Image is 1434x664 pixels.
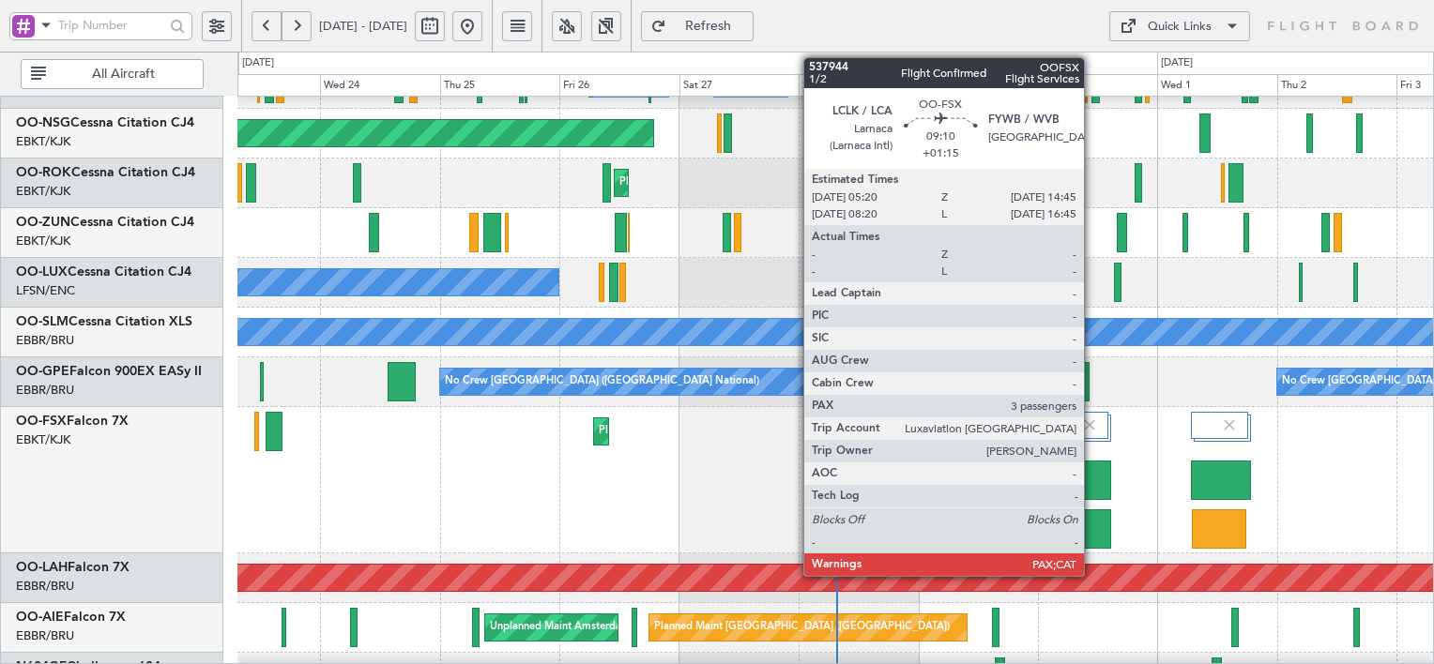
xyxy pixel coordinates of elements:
[16,183,70,200] a: EBKT/KJK
[654,613,950,641] div: Planned Maint [GEOGRAPHIC_DATA] ([GEOGRAPHIC_DATA])
[1157,74,1276,97] div: Wed 1
[16,315,192,328] a: OO-SLMCessna Citation XLS
[16,166,195,179] a: OO-ROKCessna Citation CJ4
[320,74,439,97] div: Wed 24
[619,169,838,197] div: Planned Maint Kortrijk-[GEOGRAPHIC_DATA]
[16,315,69,328] span: OO-SLM
[16,415,129,428] a: OO-FSXFalcon 7X
[50,68,197,81] span: All Aircraft
[242,55,274,71] div: [DATE]
[16,233,70,249] a: EBKT/KJK
[58,11,164,39] input: Trip Number
[1109,11,1250,41] button: Quick Links
[1161,55,1193,71] div: [DATE]
[16,627,74,644] a: EBBR/BRU
[1038,74,1157,97] div: Tue 30
[16,166,71,179] span: OO-ROK
[641,11,754,41] button: Refresh
[679,74,799,97] div: Sat 27
[16,431,70,448] a: EBKT/KJK
[1277,74,1396,97] div: Thu 2
[490,613,679,641] div: Unplanned Maint Amsterdam (Schiphol)
[16,561,68,574] span: OO-LAH
[16,265,68,279] span: OO-LUX
[559,74,679,97] div: Fri 26
[16,265,191,279] a: OO-LUXCessna Citation CJ4
[1148,18,1212,37] div: Quick Links
[16,116,70,129] span: OO-NSG
[16,365,69,378] span: OO-GPE
[16,611,64,624] span: OO-AIE
[16,133,70,150] a: EBKT/KJK
[201,74,320,97] div: Tue 23
[599,417,817,445] div: Planned Maint Kortrijk-[GEOGRAPHIC_DATA]
[16,216,70,229] span: OO-ZUN
[16,282,75,299] a: LFSN/ENC
[16,116,194,129] a: OO-NSGCessna Citation CJ4
[16,611,126,624] a: OO-AIEFalcon 7X
[919,74,1038,97] div: Mon 29
[799,74,918,97] div: Sun 28
[319,18,407,35] span: [DATE] - [DATE]
[16,415,67,428] span: OO-FSX
[445,368,759,396] div: No Crew [GEOGRAPHIC_DATA] ([GEOGRAPHIC_DATA] National)
[1081,416,1098,433] img: gray-close.svg
[440,74,559,97] div: Thu 25
[16,561,130,574] a: OO-LAHFalcon 7X
[16,332,74,349] a: EBBR/BRU
[16,578,74,595] a: EBBR/BRU
[16,216,194,229] a: OO-ZUNCessna Citation CJ4
[1221,416,1238,433] img: gray-close.svg
[21,59,204,89] button: All Aircraft
[16,365,202,378] a: OO-GPEFalcon 900EX EASy II
[670,20,747,33] span: Refresh
[16,382,74,399] a: EBBR/BRU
